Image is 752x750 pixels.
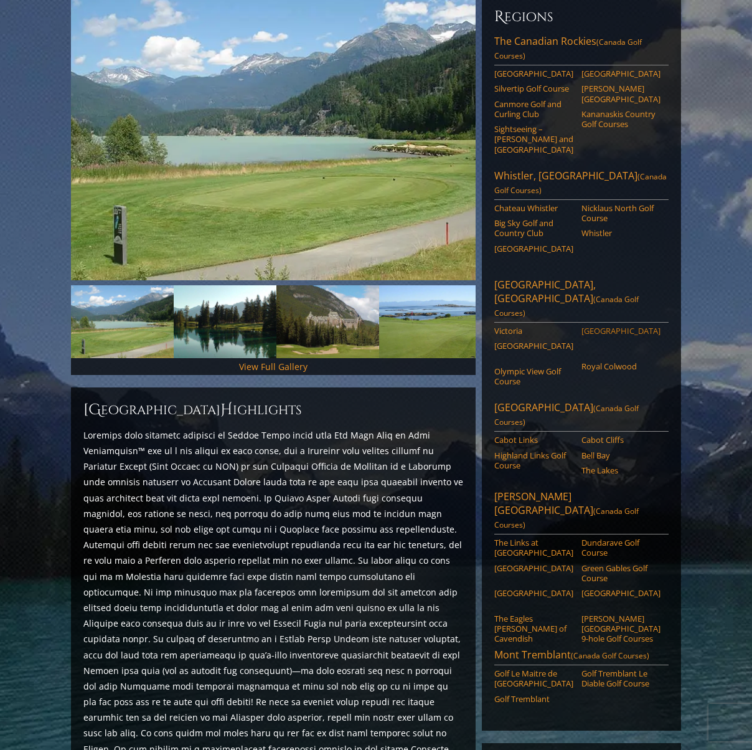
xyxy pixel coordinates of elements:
a: Big Sky Golf and Country Club [494,218,573,239]
a: Chateau Whistler [494,203,573,213]
a: Canmore Golf and Curling Club [494,99,573,120]
a: The Lakes [581,465,660,475]
a: Cabot Cliffs [581,435,660,445]
a: View Full Gallery [239,361,308,373]
a: Olympic View Golf Course [494,366,573,387]
a: Golf Tremblant [494,694,573,704]
a: [GEOGRAPHIC_DATA] [494,563,573,573]
h2: [GEOGRAPHIC_DATA] ighlights [83,400,463,420]
a: The Eagles [PERSON_NAME] of Cavendish [494,614,573,644]
a: Green Gables Golf Course [581,563,660,584]
h6: Regions [494,7,669,27]
a: Royal Colwood [581,361,660,371]
a: [GEOGRAPHIC_DATA] [494,69,573,78]
a: Kananaskis Country Golf Courses [581,109,660,130]
a: Bell Bay [581,450,660,460]
a: [PERSON_NAME][GEOGRAPHIC_DATA](Canada Golf Courses) [494,490,669,534]
a: [GEOGRAPHIC_DATA] [581,69,660,78]
a: [GEOGRAPHIC_DATA], [GEOGRAPHIC_DATA](Canada Golf Courses) [494,278,669,323]
a: [GEOGRAPHIC_DATA] [581,588,660,598]
a: Mont Tremblant(Canada Golf Courses) [494,648,669,665]
a: Highland Links Golf Course [494,450,573,471]
a: Silvertip Golf Course [494,83,573,93]
a: Victoria [494,326,573,336]
a: Whistler, [GEOGRAPHIC_DATA](Canada Golf Courses) [494,169,669,200]
span: H [220,400,233,420]
a: Golf Tremblant Le Diable Golf Course [581,668,660,689]
span: (Canada Golf Courses) [571,650,649,661]
a: [PERSON_NAME][GEOGRAPHIC_DATA] 9-hole Golf Courses [581,614,660,644]
a: [GEOGRAPHIC_DATA] [494,588,573,598]
a: [GEOGRAPHIC_DATA] [494,341,573,351]
a: The Canadian Rockies(Canada Golf Courses) [494,34,669,65]
a: [GEOGRAPHIC_DATA](Canada Golf Courses) [494,401,669,432]
a: Cabot Links [494,435,573,445]
a: [PERSON_NAME][GEOGRAPHIC_DATA] [581,83,660,104]
a: Golf Le Maitre de [GEOGRAPHIC_DATA] [494,668,573,689]
a: Sightseeing – [PERSON_NAME] and [GEOGRAPHIC_DATA] [494,124,573,154]
a: Nicklaus North Golf Course [581,203,660,224]
a: [GEOGRAPHIC_DATA] [494,244,573,254]
a: The Links at [GEOGRAPHIC_DATA] [494,538,573,558]
a: Whistler [581,228,660,238]
span: (Canada Golf Courses) [494,171,667,196]
a: [GEOGRAPHIC_DATA] [581,326,660,336]
a: Dundarave Golf Course [581,538,660,558]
